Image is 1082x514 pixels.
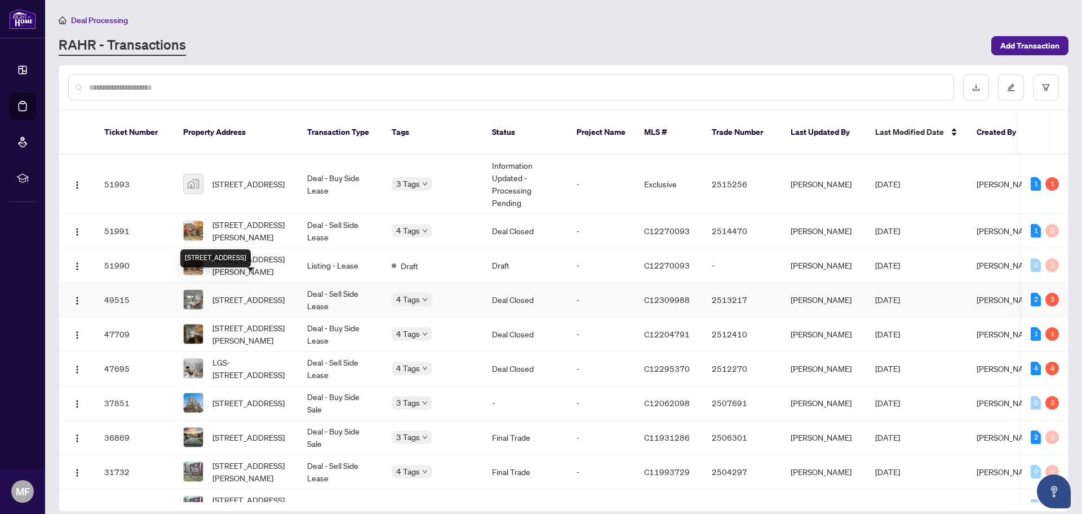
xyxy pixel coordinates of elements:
[703,283,782,317] td: 2513217
[782,111,866,155] th: Last Updated By
[59,16,66,24] span: home
[68,394,86,412] button: Logo
[782,248,866,283] td: [PERSON_NAME]
[73,262,82,271] img: Logo
[422,228,428,234] span: down
[95,248,174,283] td: 51990
[977,363,1037,374] span: [PERSON_NAME]
[1031,293,1041,306] div: 2
[977,226,1037,236] span: [PERSON_NAME]
[298,386,383,420] td: Deal - Buy Side Sale
[1033,74,1059,100] button: filter
[16,484,30,499] span: MF
[184,324,203,344] img: thumbnail-img
[782,455,866,489] td: [PERSON_NAME]
[977,398,1037,408] span: [PERSON_NAME]
[1031,327,1041,341] div: 1
[875,329,900,339] span: [DATE]
[977,329,1037,339] span: [PERSON_NAME]
[703,248,782,283] td: -
[68,428,86,446] button: Logo
[396,362,420,375] span: 4 Tags
[875,363,900,374] span: [DATE]
[422,469,428,475] span: down
[9,8,36,29] img: logo
[644,467,690,477] span: C11993729
[991,36,1068,55] button: Add Transaction
[977,260,1037,270] span: [PERSON_NAME]
[866,111,968,155] th: Last Modified Date
[1045,362,1059,375] div: 4
[401,500,436,513] span: Approved
[703,317,782,352] td: 2512410
[184,174,203,194] img: thumbnail-img
[483,420,567,455] td: Final Trade
[298,455,383,489] td: Deal - Sell Side Lease
[212,322,289,346] span: [STREET_ADDRESS][PERSON_NAME]
[1045,224,1059,238] div: 0
[567,420,635,455] td: -
[567,155,635,214] td: -
[298,248,383,283] td: Listing - Lease
[298,352,383,386] td: Deal - Sell Side Lease
[1045,258,1059,272] div: 0
[180,249,251,267] div: [STREET_ADDRESS]
[1045,396,1059,410] div: 3
[1037,475,1071,508] button: Open asap
[212,397,285,409] span: [STREET_ADDRESS]
[95,214,174,248] td: 51991
[298,317,383,352] td: Deal - Buy Side Lease
[383,111,483,155] th: Tags
[567,248,635,283] td: -
[59,36,186,56] a: RAHR - Transactions
[68,291,86,309] button: Logo
[644,295,690,305] span: C12309988
[977,467,1037,477] span: [PERSON_NAME]
[1000,37,1059,55] span: Add Transaction
[212,253,289,278] span: [STREET_ADDRESS][PERSON_NAME]
[184,221,203,240] img: thumbnail-img
[1031,430,1041,444] div: 2
[422,434,428,440] span: down
[95,111,174,155] th: Ticket Number
[184,428,203,447] img: thumbnail-img
[1007,84,1015,91] span: edit
[644,226,690,236] span: C12270093
[703,352,782,386] td: 2512270
[483,317,567,352] td: Deal Closed
[68,359,86,377] button: Logo
[95,420,174,455] td: 36869
[1045,327,1059,341] div: 1
[1045,177,1059,191] div: 1
[68,256,86,274] button: Logo
[422,331,428,337] span: down
[95,455,174,489] td: 31732
[782,352,866,386] td: [PERSON_NAME]
[174,111,298,155] th: Property Address
[401,260,418,272] span: Draft
[483,283,567,317] td: Deal Closed
[73,434,82,443] img: Logo
[298,111,383,155] th: Transaction Type
[396,177,420,190] span: 3 Tags
[184,359,203,378] img: thumbnail-img
[1031,177,1041,191] div: 1
[68,175,86,193] button: Logo
[782,155,866,214] td: [PERSON_NAME]
[483,386,567,420] td: -
[1045,430,1059,444] div: 0
[963,74,989,100] button: download
[483,155,567,214] td: Information Updated - Processing Pending
[184,462,203,481] img: thumbnail-img
[875,126,944,138] span: Last Modified Date
[184,290,203,309] img: thumbnail-img
[875,501,900,511] span: [DATE]
[644,432,690,442] span: C11931286
[298,283,383,317] td: Deal - Sell Side Lease
[977,179,1037,189] span: [PERSON_NAME]
[483,214,567,248] td: Deal Closed
[68,463,86,481] button: Logo
[567,352,635,386] td: -
[396,430,420,443] span: 3 Tags
[95,155,174,214] td: 51993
